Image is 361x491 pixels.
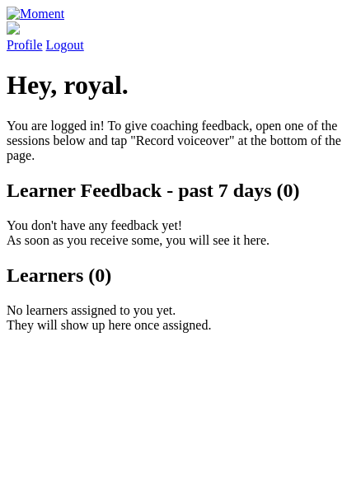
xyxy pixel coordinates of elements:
p: No learners assigned to you yet. They will show up here once assigned. [7,303,354,333]
a: Profile [7,21,354,52]
p: You don't have any feedback yet! As soon as you receive some, you will see it here. [7,218,354,248]
h2: Learners (0) [7,264,354,287]
h2: Learner Feedback - past 7 days (0) [7,180,354,202]
img: Moment [7,7,64,21]
img: default_avatar-b4e2223d03051bc43aaaccfb402a43260a3f17acc7fafc1603fdf008d6cba3c9.png [7,21,20,35]
a: Logout [46,38,84,52]
h1: Hey, royal. [7,70,354,101]
p: You are logged in! To give coaching feedback, open one of the sessions below and tap "Record voic... [7,119,354,163]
